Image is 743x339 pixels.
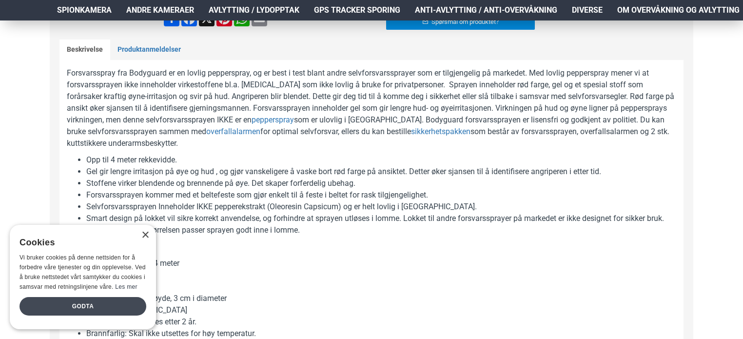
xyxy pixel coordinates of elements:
[20,297,146,316] div: Godta
[86,293,676,304] li: Størrelse: 8,5 cm i høyde, 3 cm i diameter
[86,178,676,189] li: Stoffene virker blendende og brennende på øye. Det skaper forferdelig ubehag.
[115,283,137,290] a: Les mer, opens a new window
[415,4,557,16] span: Anti-avlytting / Anti-overvåkning
[20,254,146,290] span: Vi bruker cookies på denne nettsiden for å forbedre våre tjenester og din opplevelse. Ved å bruke...
[209,4,299,16] span: Avlytting / Lydopptak
[572,4,603,16] span: Diverse
[86,304,676,316] li: Laget: I [GEOGRAPHIC_DATA]
[141,232,149,239] div: Close
[252,114,294,126] a: pepperspray
[86,201,676,213] li: Selvforsvarssprayen Inneholder IKKE pepperekstrakt (Oleoresin Capsicum) og er helt lovlig i [GEOG...
[126,4,194,16] span: Andre kameraer
[314,4,400,16] span: GPS Tracker Sporing
[86,213,676,224] li: Smart design på lokket vil sikre korrekt anvendelse, og forhindre at sprayen utløses i lomme. Lok...
[411,126,470,138] a: sikkerhetspakken
[86,166,676,178] li: Gel gir lengre irritasjon på øye og hud , og gjør vanskeligere å vaske bort rød farge på ansiktet...
[86,269,676,281] li: Volum: 45 ml.
[617,4,740,16] span: Om overvåkning og avlytting
[206,126,260,138] a: overfallalarmen
[67,241,676,253] p: Spesifikasjoner:
[110,40,188,60] a: Produktanmeldelser
[86,224,676,236] li: På grunn av liten størrelsen passer sprayen godt inne i lomme.
[86,189,676,201] li: Forsvarssprayen kommer med et beltefeste som gjør enkelt til å feste i beltet for rask tilgjengel...
[86,154,676,166] li: Opp til 4 meter rekkevidde.
[20,232,140,253] div: Cookies
[86,316,676,328] li: Holdbarhet: Bør byttes etter 2 år.
[57,4,112,16] span: Spionkamera
[386,14,535,30] a: Spørsmål om produktet?
[67,67,676,149] p: Forsvarsspray fra Bodyguard er en lovlig pepperspray, og er best i test blant andre selvforsvarss...
[86,281,676,293] li: Vekt: 56 g.
[59,40,110,60] a: Beskrivelse
[86,258,676,269] li: Rekkevidde: Opp til 4 meter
